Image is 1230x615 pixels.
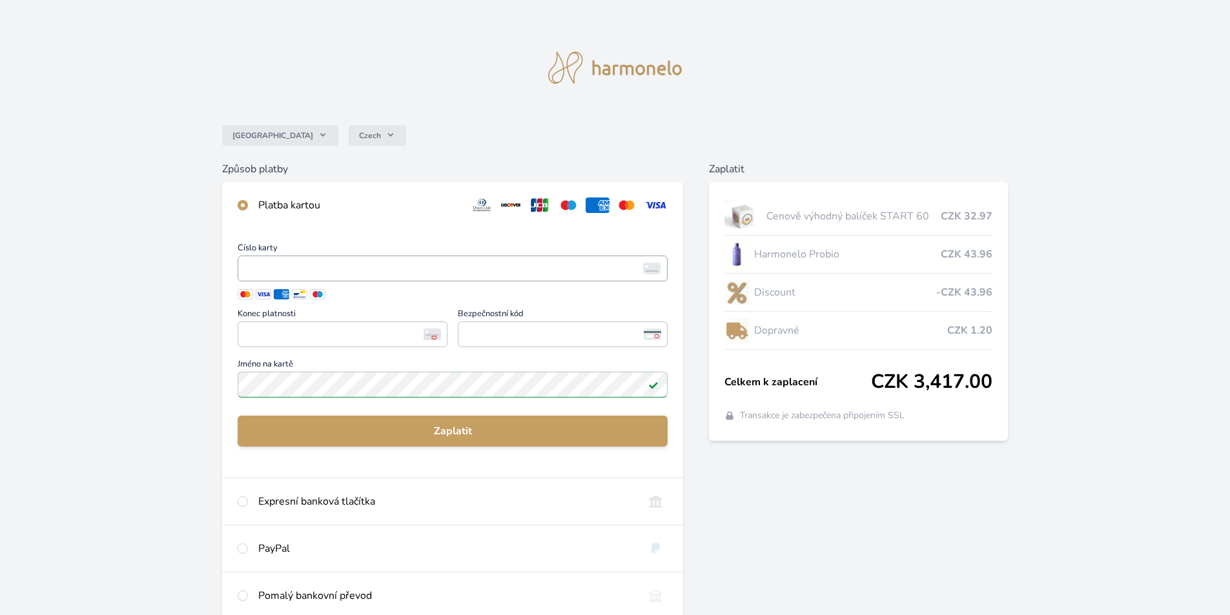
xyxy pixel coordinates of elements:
[499,197,523,213] img: discover.svg
[470,197,494,213] img: diners.svg
[238,360,668,372] span: Jméno na kartě
[557,197,580,213] img: maestro.svg
[644,197,668,213] img: visa.svg
[724,238,749,270] img: CLEAN_PROBIO_se_stinem_x-lo.jpg
[644,541,668,556] img: paypal.svg
[936,285,992,300] span: -CZK 43.96
[258,494,633,509] div: Expresní banková tlačítka
[222,161,683,177] h6: Způsob platby
[644,588,668,603] img: bankTransfer_IBAN.svg
[238,372,668,398] input: Jméno na kartěPlatné pole
[232,130,313,141] span: [GEOGRAPHIC_DATA]
[871,370,992,394] span: CZK 3,417.00
[424,328,441,340] img: Konec platnosti
[648,379,659,390] img: Platné pole
[724,200,761,232] img: start.jpg
[238,244,668,256] span: Číslo karty
[238,416,668,447] button: Zaplatit
[458,310,668,321] span: Bezpečnostní kód
[586,197,610,213] img: amex.svg
[643,263,661,274] img: card
[243,259,662,277] iframe: Iframe pro číslo karty
[258,588,633,603] div: Pomalý bankovní převod
[644,494,668,509] img: onlineBanking_CZ.svg
[238,310,447,321] span: Konec platnosti
[248,423,657,439] span: Zaplatit
[528,197,552,213] img: jcb.svg
[724,374,871,390] span: Celkem k zaplacení
[754,247,941,262] span: Harmonelo Probio
[754,323,947,338] span: Dopravné
[947,323,992,338] span: CZK 1.20
[222,125,338,146] button: [GEOGRAPHIC_DATA]
[941,247,992,262] span: CZK 43.96
[941,208,992,224] span: CZK 32.97
[740,409,905,422] span: Transakce je zabezpečena připojením SSL
[724,276,749,308] img: discount-lo.png
[258,197,460,213] div: Platba kartou
[548,52,682,84] img: logo.svg
[243,325,442,343] iframe: Iframe pro datum vypršení platnosti
[258,541,633,556] div: PayPal
[724,314,749,347] img: delivery-lo.png
[709,161,1008,177] h6: Zaplatit
[766,208,941,224] span: Cenově výhodný balíček START 60
[464,325,662,343] iframe: Iframe pro bezpečnostní kód
[615,197,639,213] img: mc.svg
[349,125,406,146] button: Czech
[754,285,936,300] span: Discount
[359,130,381,141] span: Czech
